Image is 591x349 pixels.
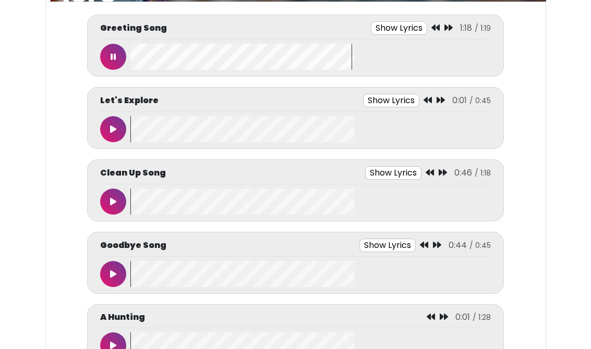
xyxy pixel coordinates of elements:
[363,94,419,107] button: Show Lyrics
[371,21,427,35] button: Show Lyrics
[469,95,491,106] span: / 0:45
[365,166,421,180] button: Show Lyrics
[455,311,470,323] span: 0:01
[100,239,166,252] p: Goodbye Song
[475,23,491,33] span: / 1:19
[449,239,467,251] span: 0:44
[100,311,145,323] p: A Hunting
[100,94,159,107] p: Let's Explore
[475,168,491,178] span: / 1:18
[100,22,167,34] p: Greeting Song
[454,167,472,179] span: 0:46
[359,239,416,252] button: Show Lyrics
[473,312,491,322] span: / 1:28
[452,94,467,106] span: 0:01
[469,240,491,251] span: / 0:45
[100,167,166,179] p: Clean Up Song
[460,22,472,34] span: 1:18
